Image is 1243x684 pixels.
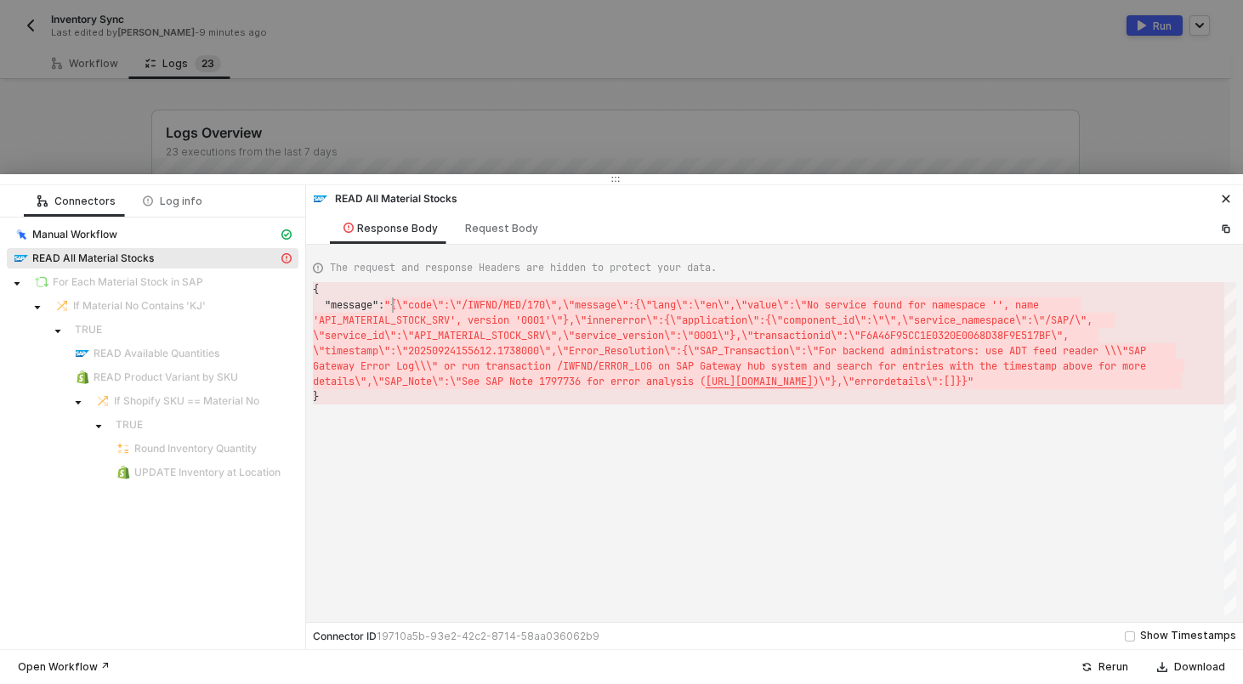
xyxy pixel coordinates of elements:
[694,375,700,388] span: ·
[377,630,599,642] span: 19710a5b-93e2-42c2-8714-58aa036062b9
[444,359,456,373] span: or
[1104,344,1146,358] span: \\\"SAP
[771,359,807,373] span: system
[902,359,944,373] span: entries
[393,297,394,313] textarea: Editor content;Press Alt+F1 for Accessibility Options.
[1146,359,1152,373] span: ·
[32,252,154,265] span: READ All Material Stocks
[73,299,206,313] span: If Material No Contains 'KJ'
[134,466,281,479] span: UPDATE Inventory at Location
[35,275,48,289] img: integration-icon
[813,375,973,388] span: )\"},\"errordetails\":[]}}"
[109,415,298,435] span: TRUE
[1093,359,1098,373] span: ·
[109,438,298,459] span: Round Inventory Quantity
[7,224,298,245] span: Manual Workflow
[37,196,48,206] span: icon-logic
[944,359,950,373] span: ·
[985,344,1003,358] span: use
[1033,344,1057,358] span: feed
[314,192,327,206] img: integration-icon
[116,466,130,479] img: integration-icon
[485,375,503,388] span: SAP
[1009,298,1015,312] span: ·
[1027,344,1033,358] span: ·
[646,375,694,388] span: analysis
[908,298,926,312] span: for
[396,359,438,373] span: Log\\\"
[360,359,390,373] span: Error
[390,359,396,373] span: ·
[1146,344,1152,358] span: ·
[1057,359,1063,373] span: ·
[313,314,462,327] span: 'API_MATERIAL_STOCK_SRV',
[1146,657,1236,677] button: Download
[281,229,292,240] span: icon-cards
[509,375,533,388] span: Note
[557,359,652,373] span: /IWFND/ERROR_LOG
[88,391,298,411] span: If Shopify SKU == Material No
[539,375,581,388] span: 1797736
[825,298,866,312] span: service
[813,314,1093,327] span: nent_id\":\"\",\"service_namespace\":\"/SAP/\",
[973,359,979,373] span: ·
[384,298,682,312] span: "{\"code\":\"/IWFND/MED/170\",\"message\":{\"lang\
[658,359,670,373] span: on
[456,359,462,373] span: ·
[1009,344,1027,358] span: ADT
[55,299,69,313] img: integration-icon
[604,375,610,388] span: ·
[313,375,480,388] span: details\",\"SAP_Note\":\"See
[581,375,587,388] span: ·
[610,174,621,184] span: icon-drag-indicator
[682,298,819,312] span: ":\"en\",\"value\":\"No
[33,303,42,312] span: caret-down
[747,359,765,373] span: hub
[1003,359,1057,373] span: timestamp
[438,359,444,373] span: ·
[1098,359,1116,373] span: for
[480,375,485,388] span: ·
[587,375,604,388] span: for
[872,359,878,373] span: ·
[18,660,110,674] div: Open Workflow ↗
[1157,662,1167,672] span: icon-download
[706,375,813,388] span: [URL][DOMAIN_NAME]
[13,280,21,288] span: caret-down
[37,195,116,208] div: Connectors
[116,442,130,455] img: integration-icon
[378,298,384,312] span: :
[313,359,355,373] span: Gateway
[831,359,837,373] span: ·
[313,329,610,342] span: \"service_id\":\"API_MATERIAL_STOCK_SRV\",\"servic
[462,314,468,327] span: ·
[1063,344,1098,358] span: reader
[676,359,694,373] span: SAP
[866,298,872,312] span: ·
[950,359,973,373] span: with
[32,228,117,241] span: Manual Workflow
[325,298,378,312] span: "message"
[991,298,1009,312] span: '',
[313,390,319,404] span: }
[96,394,110,408] img: integration-icon
[355,359,360,373] span: ·
[741,359,747,373] span: ·
[872,298,902,312] span: found
[468,314,509,327] span: version
[14,228,28,241] img: integration-icon
[480,359,485,373] span: ·
[74,399,82,407] span: caret-down
[76,370,89,384] img: integration-icon
[1174,660,1225,674] div: Download
[997,359,1003,373] span: ·
[1116,359,1122,373] span: ·
[313,630,599,643] div: Connector ID
[819,298,825,312] span: ·
[343,223,354,233] span: icon-exclamation
[700,375,706,388] span: (
[1081,662,1092,672] span: icon-success-page
[1221,223,1231,234] span: icon-copy-paste
[94,347,219,360] span: READ Available Quantities
[843,344,884,358] span: backend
